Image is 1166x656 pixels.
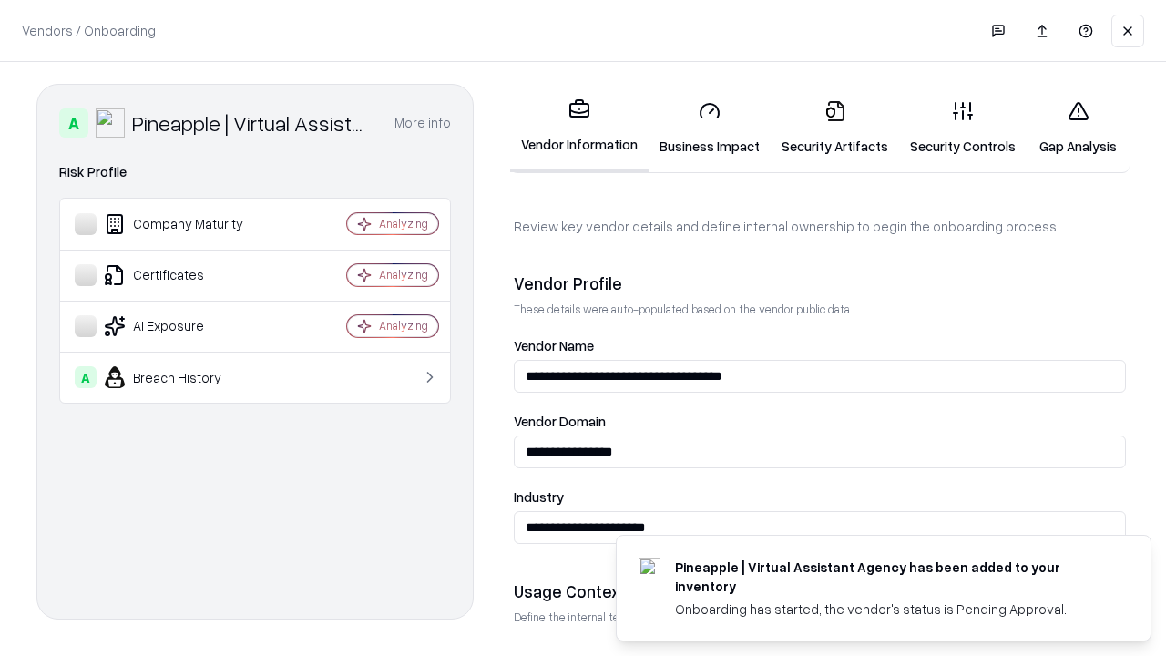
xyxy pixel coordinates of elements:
div: Onboarding has started, the vendor's status is Pending Approval. [675,600,1107,619]
p: Review key vendor details and define internal ownership to begin the onboarding process. [514,217,1126,236]
div: AI Exposure [75,315,292,337]
label: Vendor Name [514,339,1126,353]
a: Security Artifacts [771,86,899,170]
div: A [75,366,97,388]
div: A [59,108,88,138]
button: More info [394,107,451,139]
div: Breach History [75,366,292,388]
div: Pineapple | Virtual Assistant Agency has been added to your inventory [675,558,1107,596]
label: Vendor Domain [514,415,1126,428]
div: Analyzing [379,216,428,231]
div: Risk Profile [59,161,451,183]
div: Company Maturity [75,213,292,235]
div: Analyzing [379,267,428,282]
div: Analyzing [379,318,428,333]
p: Vendors / Onboarding [22,21,156,40]
a: Business Impact [649,86,771,170]
a: Vendor Information [510,84,649,172]
a: Security Controls [899,86,1027,170]
a: Gap Analysis [1027,86,1130,170]
p: Define the internal team and reason for using this vendor. This helps assess business relevance a... [514,610,1126,625]
div: Pineapple | Virtual Assistant Agency [132,108,373,138]
label: Industry [514,490,1126,504]
div: Usage Context [514,580,1126,602]
p: These details were auto-populated based on the vendor public data [514,302,1126,317]
img: Pineapple | Virtual Assistant Agency [96,108,125,138]
img: trypineapple.com [639,558,660,579]
div: Certificates [75,264,292,286]
div: Vendor Profile [514,272,1126,294]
